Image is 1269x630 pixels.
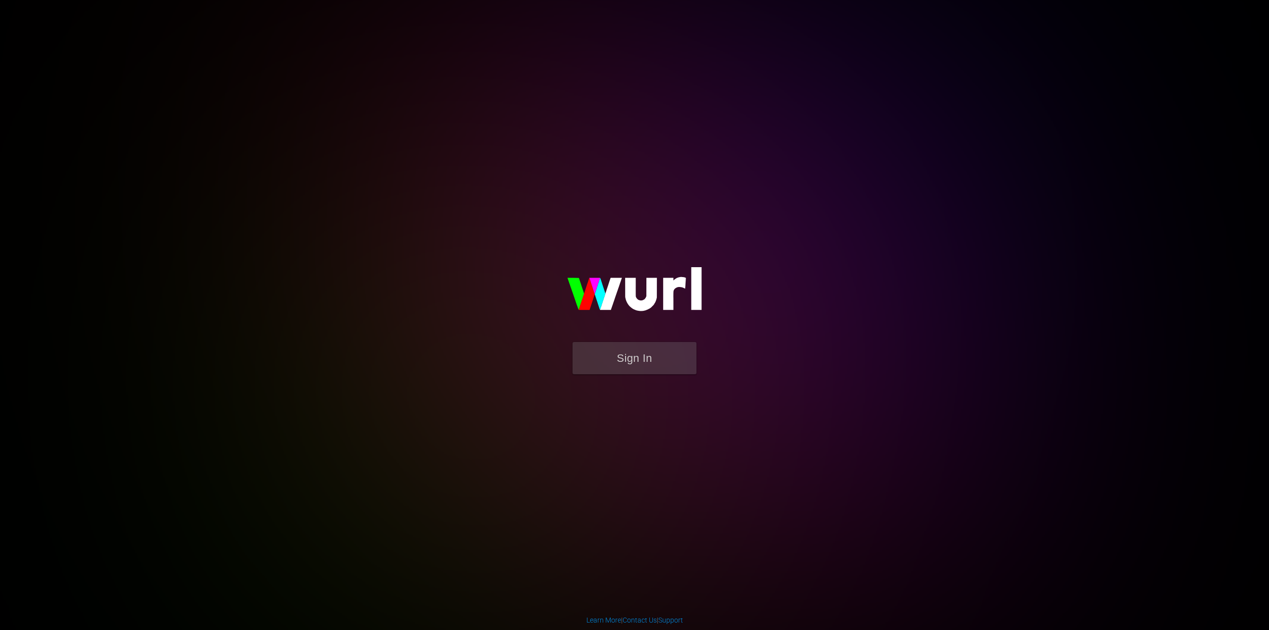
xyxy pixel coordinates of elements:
a: Support [658,616,683,624]
div: | | [586,615,683,625]
img: wurl-logo-on-black-223613ac3d8ba8fe6dc639794a292ebdb59501304c7dfd60c99c58986ef67473.svg [535,246,734,342]
a: Learn More [586,616,621,624]
a: Contact Us [623,616,657,624]
button: Sign In [573,342,696,374]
